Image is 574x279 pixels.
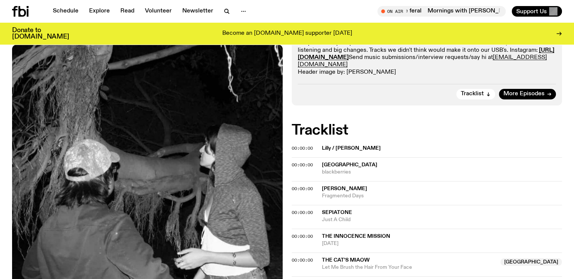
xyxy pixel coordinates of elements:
[461,91,484,97] span: Tracklist
[322,162,377,167] span: [GEOGRAPHIC_DATA]
[298,33,556,76] p: M5 is a specialist DJ show focused on songs, rather than tracks. Emotional, dreamy melodies, deep...
[377,6,506,17] button: On AirMornings with [PERSON_NAME] / the return of the feralMornings with [PERSON_NAME] / the retu...
[292,209,313,215] span: 00:00:00
[292,124,562,137] h2: Tracklist
[222,30,352,37] p: Become an [DOMAIN_NAME] supporter [DATE]
[322,240,562,247] span: [DATE]
[292,186,313,192] span: 00:00:00
[292,234,313,239] button: 00:00:00
[178,6,218,17] a: Newsletter
[292,163,313,167] button: 00:00:00
[503,91,545,97] span: More Episodes
[140,6,176,17] a: Volunteer
[292,258,313,262] button: 00:00:00
[516,8,547,15] span: Support Us
[322,216,562,223] span: Just A Child
[292,257,313,263] span: 00:00:00
[322,257,370,263] span: The Cat's Miaow
[322,210,352,215] span: Sepiatone
[116,6,139,17] a: Read
[500,258,562,266] span: [GEOGRAPHIC_DATA]
[292,211,313,215] button: 00:00:00
[322,192,562,200] span: Fragmented Days
[85,6,114,17] a: Explore
[499,89,556,99] a: More Episodes
[12,27,69,40] h3: Donate to [DOMAIN_NAME]
[292,145,313,151] span: 00:00:00
[322,145,558,152] span: Lilly / [PERSON_NAME]
[48,6,83,17] a: Schedule
[292,187,313,191] button: 00:00:00
[322,186,367,191] span: [PERSON_NAME]
[322,234,390,239] span: the innocence mission
[456,89,495,99] button: Tracklist
[292,146,313,150] button: 00:00:00
[292,233,313,239] span: 00:00:00
[512,6,562,17] button: Support Us
[322,169,562,176] span: blackberries
[292,162,313,168] span: 00:00:00
[322,264,496,271] span: Let Me Brush the Hair From Your Face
